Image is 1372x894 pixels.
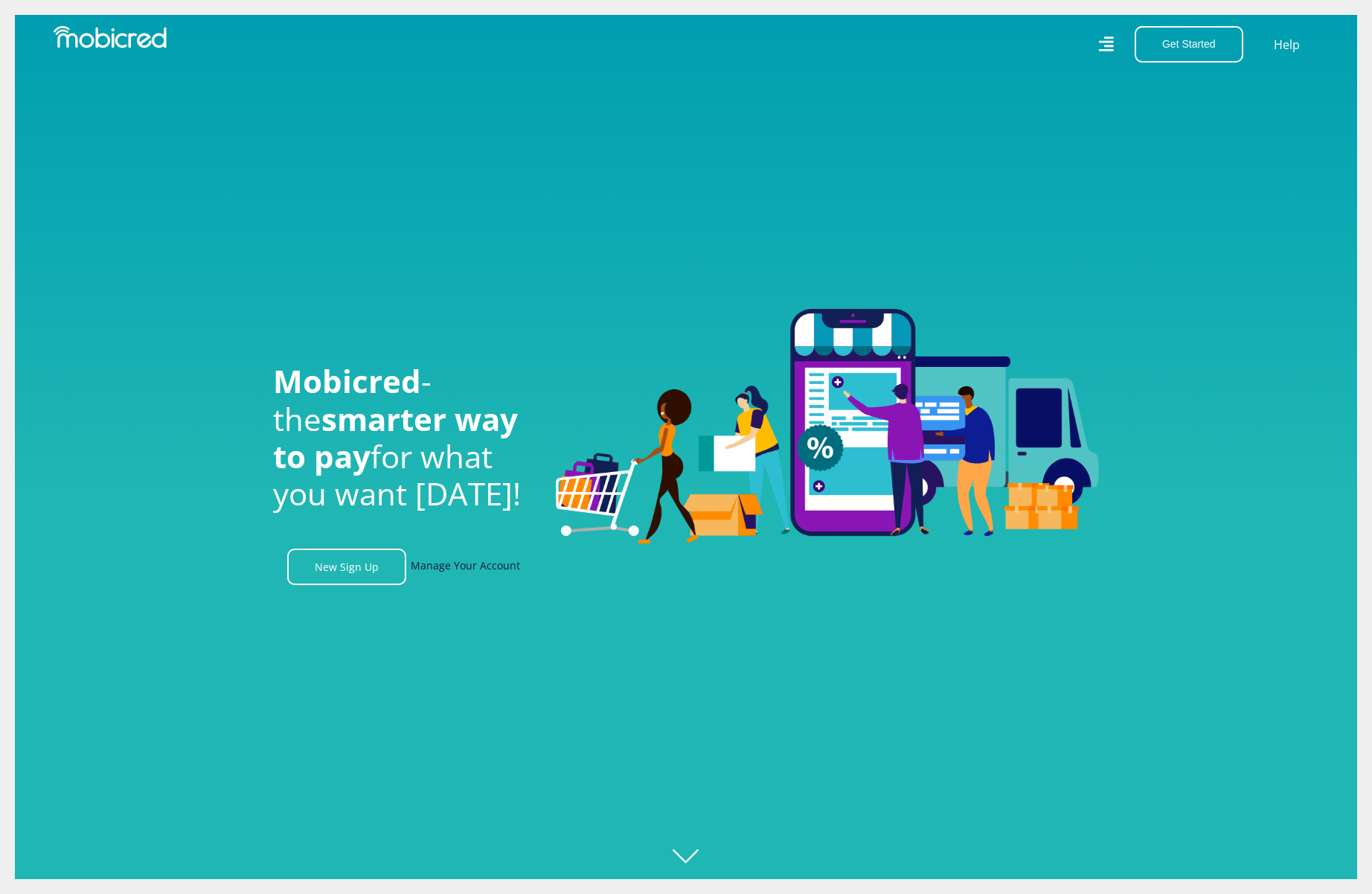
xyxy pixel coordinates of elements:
[1135,26,1243,63] button: Get Started
[273,363,533,513] h1: - the for what you want [DATE]!
[411,549,520,585] a: Manage Your Account
[556,309,1099,544] img: Welcome to Mobicred
[287,549,406,585] a: New Sign Up
[1273,35,1301,54] a: Help
[273,397,518,477] span: smarter way to pay
[273,360,421,402] span: Mobicred
[54,26,167,48] img: Mobicred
